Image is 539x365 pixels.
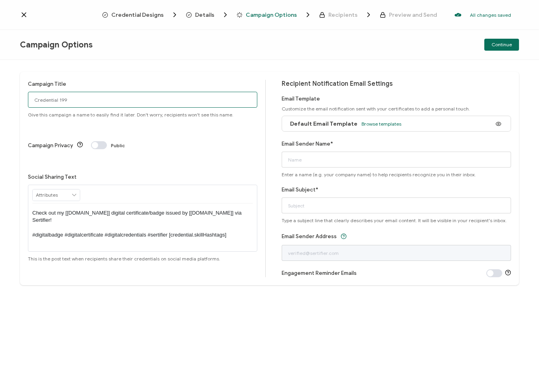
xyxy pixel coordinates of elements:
[282,172,476,178] span: Enter a name (e.g. your company name) to help recipients recognize you in their inbox.
[282,96,320,102] label: Email Template
[237,11,312,19] span: Campaign Options
[380,12,437,18] span: Preview and Send
[20,40,93,50] span: Campaign Options
[28,112,233,118] span: Give this campaign a name to easily find it later. Don't worry, recipients won't see this name.
[361,121,401,127] span: Browse templates
[328,12,357,18] span: Recipients
[282,217,507,223] span: Type a subject line that clearly describes your email content. It will be visible in your recipie...
[282,233,337,239] label: Email Sender Address
[28,142,73,148] label: Campaign Privacy
[290,120,357,127] span: Default Email Template
[282,270,357,276] label: Engagement Reminder Emails
[470,12,511,18] p: All changes saved
[484,39,519,51] button: Continue
[102,11,437,19] div: Breadcrumb
[282,187,318,193] label: Email Subject*
[389,12,437,18] span: Preview and Send
[32,209,253,239] p: Check out my [[DOMAIN_NAME]] digital certificate/badge issued by [[DOMAIN_NAME]] via Sertifier! #...
[186,11,229,19] span: Details
[246,12,297,18] span: Campaign Options
[102,11,179,19] span: Credential Designs
[499,327,539,365] iframe: Chat Widget
[28,92,257,108] input: Campaign Options
[282,152,511,168] input: Name
[282,80,393,88] span: Recipient Notification Email Settings
[282,106,470,112] span: Customize the email notification sent with your certificates to add a personal touch.
[282,245,511,261] input: verified@sertifier.com
[282,197,511,213] input: Subject
[111,12,164,18] span: Credential Designs
[28,256,220,262] span: This is the post text when recipients share their credentials on social media platforms.
[319,11,373,19] span: Recipients
[195,12,214,18] span: Details
[492,42,512,47] span: Continue
[282,141,333,147] label: Email Sender Name*
[111,142,125,148] span: Public
[28,174,77,180] label: Social Sharing Text
[28,81,66,87] label: Campaign Title
[33,189,80,201] input: Attributes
